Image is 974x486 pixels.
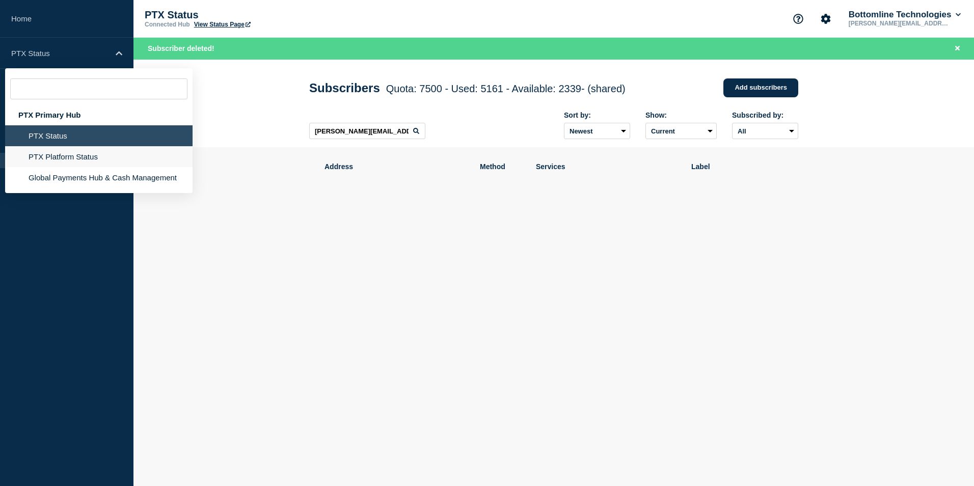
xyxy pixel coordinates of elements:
[732,123,798,139] select: Subscribed by
[691,163,783,171] span: Label
[309,123,425,139] input: Search subscribers
[480,163,521,171] span: Method
[788,8,809,30] button: Support
[194,21,251,28] a: View Status Page
[564,123,630,139] select: Sort by
[564,111,630,119] div: Sort by:
[145,21,190,28] p: Connected Hub
[951,43,964,55] button: Close banner
[645,111,717,119] div: Show:
[847,10,963,20] button: Bottomline Technologies
[645,123,717,139] select: Deleted
[11,49,109,58] p: PTX Status
[386,83,626,94] span: Quota: 7500 - Used: 5161 - Available: 2339 - (shared)
[145,9,348,21] p: PTX Status
[148,44,214,52] span: Subscriber deleted!
[723,78,798,97] a: Add subscribers
[536,163,676,171] span: Services
[5,146,193,167] li: PTX Platform Status
[732,111,798,119] div: Subscribed by:
[5,104,193,125] div: PTX Primary Hub
[847,20,953,27] p: [PERSON_NAME][EMAIL_ADDRESS][PERSON_NAME][DOMAIN_NAME]
[5,125,193,146] li: PTX Status
[5,167,193,188] li: Global Payments Hub & Cash Management
[309,81,626,95] h1: Subscribers
[815,8,836,30] button: Account settings
[324,163,465,171] span: Address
